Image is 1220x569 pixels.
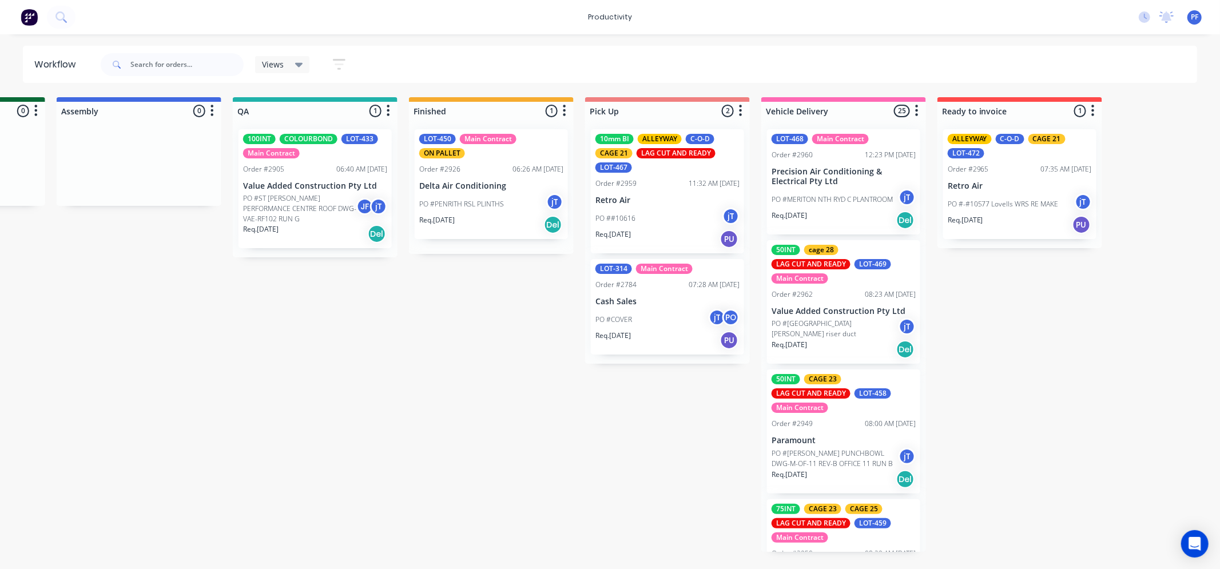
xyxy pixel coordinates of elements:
p: PO ##10616 [595,213,635,224]
div: Order #2960 [772,150,813,160]
div: Main Contract [812,134,869,144]
div: CAGE 25 [845,504,883,514]
p: Req. [DATE] [595,331,631,341]
div: LOT-458 [855,388,891,399]
div: PU [720,331,738,349]
div: jT [899,189,916,206]
div: Order #2959 [595,178,637,189]
div: LOT-468 [772,134,808,144]
div: LAG CUT AND READY [637,148,716,158]
p: PO #[PERSON_NAME] PUNCHBOWL DWG-M-OF-11 REV-B OFFICE 11 RUN B [772,448,899,469]
p: Cash Sales [595,297,740,307]
div: Del [544,216,562,234]
div: LAG CUT AND READY [772,518,851,528]
div: 07:35 AM [DATE] [1041,164,1092,174]
div: Order #2905 [243,164,284,174]
div: PO [722,309,740,326]
div: jT [899,448,916,465]
div: jT [722,208,740,225]
div: 100INT [243,134,276,144]
div: 12:23 PM [DATE] [865,150,916,160]
div: jT [546,193,563,210]
div: Main Contract [772,403,828,413]
div: jT [370,198,387,215]
div: 75INT [772,504,800,514]
p: PO #COVER [595,315,632,325]
div: 50INTcage 28LAG CUT AND READYLOT-469Main ContractOrder #296208:23 AM [DATE]Value Added Constructi... [767,240,920,364]
div: Main Contract [772,273,828,284]
div: 100INTCOLOURBONDLOT-433Main ContractOrder #290506:40 AM [DATE]Value Added Construction Pty LtdPO ... [239,129,392,248]
div: Order #2962 [772,289,813,300]
span: Views [262,58,284,70]
div: jT [1075,193,1092,210]
p: PO #MERITON NTH RYD C PLANTROOM [772,194,893,205]
p: Retro Air [948,181,1092,191]
div: LAG CUT AND READY [772,388,851,399]
p: Req. [DATE] [243,224,279,234]
p: Value Added Construction Pty Ltd [772,307,916,316]
input: Search for orders... [130,53,244,76]
div: ON PALLET [419,148,465,158]
div: PU [1072,216,1091,234]
div: Order #2926 [419,164,460,174]
p: Paramount [772,436,916,445]
p: PO #-#10577 Lovells WRS RE MAKE [948,199,1059,209]
div: C-O-D [686,134,714,144]
div: ALLEYWAY [638,134,682,144]
div: Open Intercom Messenger [1181,530,1209,558]
div: C-O-D [996,134,1024,144]
div: JF [356,198,373,215]
div: productivity [582,9,638,26]
div: LAG CUT AND READY [772,259,851,269]
div: LOT-450 [419,134,456,144]
div: ALLEYWAY [948,134,992,144]
div: 08:00 AM [DATE] [865,419,916,429]
div: 50INT [772,374,800,384]
div: Main Contract [243,148,300,158]
div: Workflow [34,58,81,71]
p: Req. [DATE] [772,340,807,350]
p: Retro Air [595,196,740,205]
div: Del [368,225,386,243]
div: 07:28 AM [DATE] [689,280,740,290]
div: Main Contract [772,532,828,543]
div: 06:40 AM [DATE] [336,164,387,174]
p: PO #[GEOGRAPHIC_DATA][PERSON_NAME] riser duct [772,319,899,339]
p: Req. [DATE] [595,229,631,240]
div: jT [899,318,916,335]
div: LOT-467 [595,162,632,173]
p: Req. [DATE] [772,210,807,221]
div: LOT-469 [855,259,891,269]
div: cage 28 [804,245,838,255]
div: Order #2950 [772,548,813,559]
img: Factory [21,9,38,26]
div: ALLEYWAYC-O-DCAGE 21LOT-472Order #296507:35 AM [DATE]Retro AirPO #-#10577 Lovells WRS RE MAKEjTRe... [943,129,1096,239]
div: 08:23 AM [DATE] [865,289,916,300]
div: 08:29 AM [DATE] [865,548,916,559]
div: LOT-472 [948,148,984,158]
p: Req. [DATE] [772,469,807,480]
p: PO #ST [PERSON_NAME] PERFORMANCE CENTRE ROOF DWG-VAE-RF102 RUN G [243,193,356,224]
span: PF [1191,12,1198,22]
p: PO #PENRITH RSL PLINTHS [419,199,504,209]
p: Delta Air Conditioning [419,181,563,191]
div: jT [709,309,726,326]
div: Main Contract [460,134,516,144]
div: PU [720,230,738,248]
div: CAGE 23 [804,374,841,384]
div: 06:26 AM [DATE] [512,164,563,174]
div: Del [896,340,915,359]
div: 11:32 AM [DATE] [689,178,740,189]
div: CAGE 21 [595,148,633,158]
div: CAGE 23 [804,504,841,514]
p: Precision Air Conditioning & Electrical Pty Ltd [772,167,916,186]
div: 10mm BI [595,134,634,144]
div: LOT-450Main ContractON PALLETOrder #292606:26 AM [DATE]Delta Air ConditioningPO #PENRITH RSL PLIN... [415,129,568,239]
div: LOT-459 [855,518,891,528]
div: 50INTCAGE 23LAG CUT AND READYLOT-458Main ContractOrder #294908:00 AM [DATE]ParamountPO #[PERSON_N... [767,369,920,494]
div: CAGE 21 [1028,134,1066,144]
div: LOT-314Main ContractOrder #278407:28 AM [DATE]Cash SalesPO #COVERjTPOReq.[DATE]PU [591,259,744,355]
div: COLOURBOND [280,134,337,144]
p: Value Added Construction Pty Ltd [243,181,387,191]
div: LOT-468Main ContractOrder #296012:23 PM [DATE]Precision Air Conditioning & Electrical Pty LtdPO #... [767,129,920,234]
